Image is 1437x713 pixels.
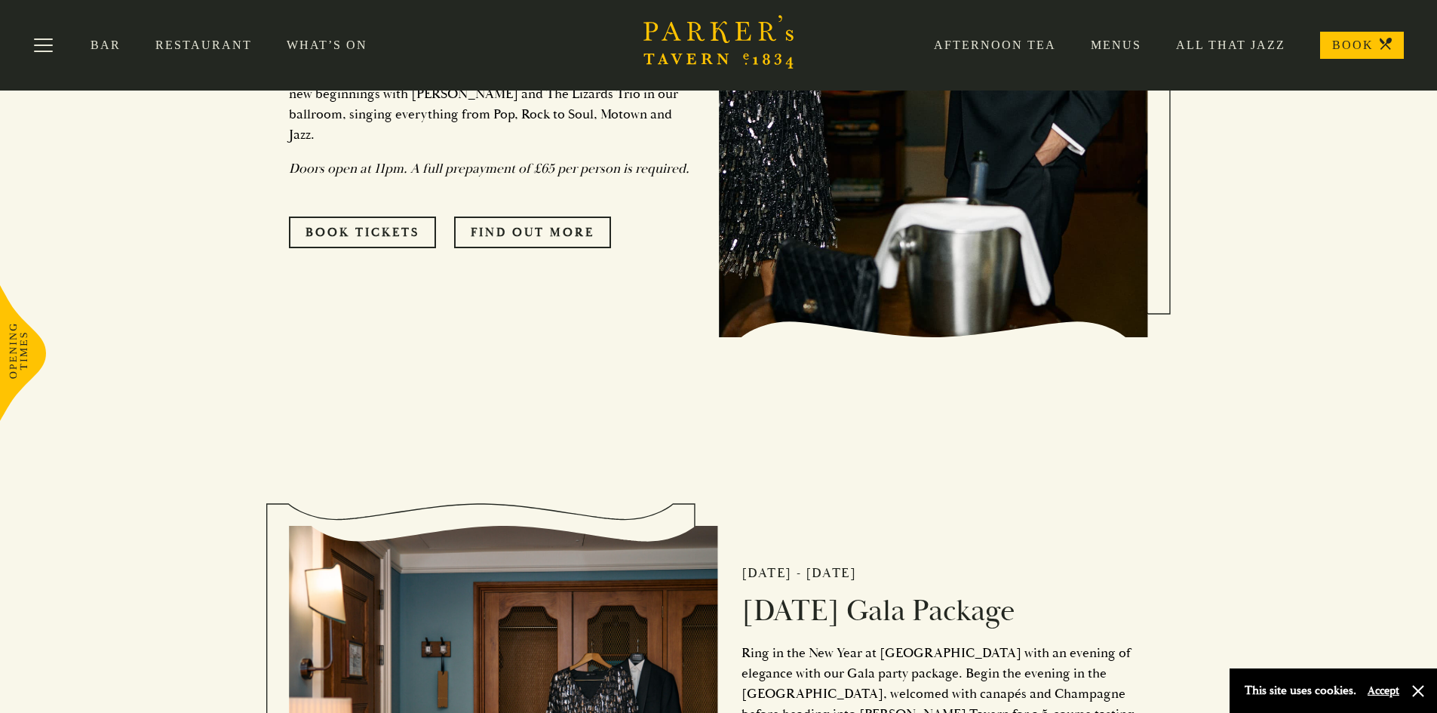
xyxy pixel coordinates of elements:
em: Doors open at 11pm. A full prepayment of £65 per person is required. [289,160,689,177]
button: Close and accept [1411,684,1426,699]
a: BOOK TICKETS [289,217,436,248]
a: FIND OUT MORE [454,217,611,248]
p: Ring in the New Year at [GEOGRAPHIC_DATA] with an evening of elegance with our Gala party. Dance ... [289,43,696,145]
button: Accept [1368,684,1399,698]
p: This site uses cookies. [1245,680,1356,702]
h2: [DATE] Gala Package [742,593,1149,629]
h2: [DATE] - [DATE] [742,565,1149,582]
